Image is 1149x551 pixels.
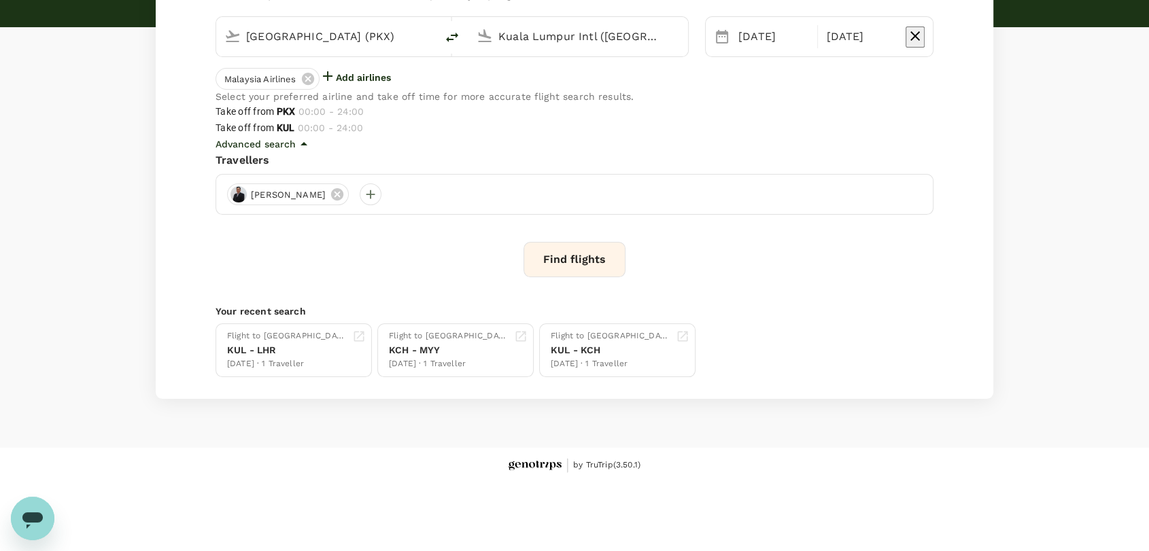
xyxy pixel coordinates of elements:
[509,461,562,471] img: Genotrips - ALL
[389,357,509,371] div: [DATE] · 1 Traveller
[216,90,694,103] p: Select your preferred airline and take off time for more accurate flight search results.
[336,71,391,84] p: Add airlines
[821,23,902,50] div: [DATE]
[551,357,670,371] div: [DATE] · 1 Traveller
[216,122,294,133] span: Take off from
[11,497,54,540] iframe: Button to launch messaging window
[216,68,320,90] div: Malaysia Airlines
[227,357,347,371] div: [DATE] · 1 Traveller
[227,183,349,205] div: [PERSON_NAME]
[227,343,347,357] div: KUL - LHR
[216,152,933,168] div: Travellers
[573,459,640,472] span: by TruTrip ( 3.50.1 )
[298,106,364,117] span: 00:00 - 24:00
[498,26,659,47] input: Going to
[679,35,681,37] button: Open
[227,330,347,343] div: Flight to [GEOGRAPHIC_DATA]
[436,21,468,54] button: delete
[277,106,296,117] b: PKX
[216,106,295,117] span: Take off from
[243,188,334,202] span: [PERSON_NAME]
[426,35,429,37] button: Open
[389,343,509,357] div: KCH - MYY
[216,304,933,318] p: Your recent search
[733,23,814,50] div: [DATE]
[246,26,407,47] input: Depart from
[216,136,312,152] button: Advanced search
[298,122,363,133] span: 00:00 - 24:00
[551,330,670,343] div: Flight to [GEOGRAPHIC_DATA]
[551,343,670,357] div: KUL - KCH
[320,68,391,87] button: Add airlines
[277,122,295,133] b: KUL
[389,330,509,343] div: Flight to [GEOGRAPHIC_DATA]
[524,242,625,277] button: Find flights
[230,186,247,202] img: avatar-687fca1406a1f.jpeg
[216,137,296,151] p: Advanced search
[216,73,305,86] span: Malaysia Airlines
